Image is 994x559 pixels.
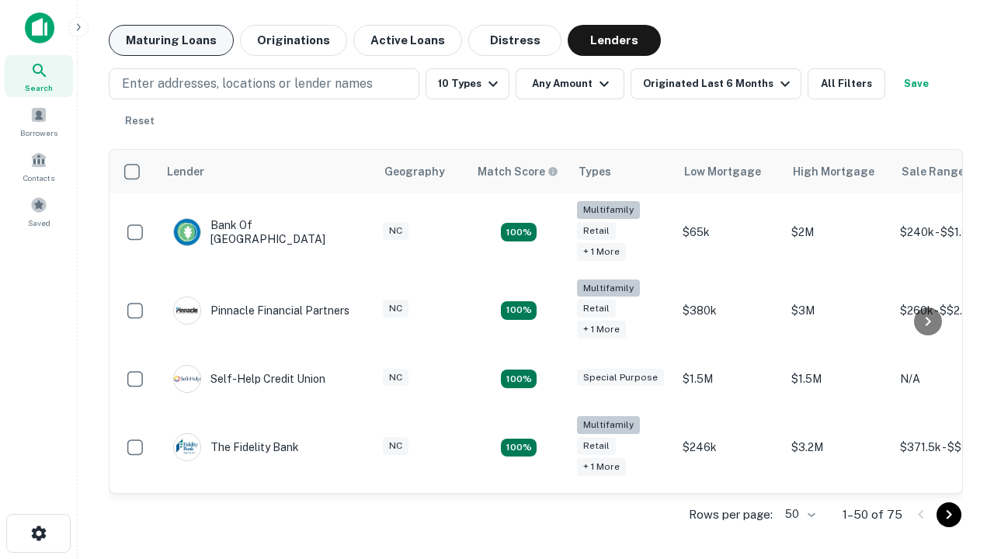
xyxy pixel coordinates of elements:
[5,100,73,142] a: Borrowers
[577,279,640,297] div: Multifamily
[689,505,773,524] p: Rows per page:
[115,106,165,137] button: Reset
[167,162,204,181] div: Lender
[501,223,537,241] div: Matching Properties: 17, hasApolloMatch: undefined
[577,201,640,219] div: Multifamily
[684,162,761,181] div: Low Mortgage
[675,193,784,272] td: $65k
[631,68,801,99] button: Originated Last 6 Months
[25,82,53,94] span: Search
[643,75,794,93] div: Originated Last 6 Months
[937,502,961,527] button: Go to next page
[808,68,885,99] button: All Filters
[23,172,54,184] span: Contacts
[383,437,408,455] div: NC
[5,145,73,187] a: Contacts
[122,75,373,93] p: Enter addresses, locations or lender names
[28,217,50,229] span: Saved
[516,68,624,99] button: Any Amount
[468,150,569,193] th: Capitalize uses an advanced AI algorithm to match your search with the best lender. The match sco...
[173,218,360,246] div: Bank Of [GEOGRAPHIC_DATA]
[675,272,784,350] td: $380k
[784,349,892,408] td: $1.5M
[577,321,626,339] div: + 1 more
[577,458,626,476] div: + 1 more
[468,25,561,56] button: Distress
[426,68,509,99] button: 10 Types
[173,297,349,325] div: Pinnacle Financial Partners
[478,163,555,180] h6: Match Score
[174,434,200,460] img: picture
[793,162,874,181] div: High Mortgage
[384,162,445,181] div: Geography
[174,297,200,324] img: picture
[174,366,200,392] img: picture
[675,349,784,408] td: $1.5M
[501,370,537,388] div: Matching Properties: 11, hasApolloMatch: undefined
[579,162,611,181] div: Types
[784,272,892,350] td: $3M
[5,55,73,97] a: Search
[784,150,892,193] th: High Mortgage
[577,437,616,455] div: Retail
[577,369,664,387] div: Special Purpose
[20,127,57,139] span: Borrowers
[383,369,408,387] div: NC
[173,433,299,461] div: The Fidelity Bank
[478,163,558,180] div: Capitalize uses an advanced AI algorithm to match your search with the best lender. The match sco...
[577,416,640,434] div: Multifamily
[891,68,941,99] button: Save your search to get updates of matches that match your search criteria.
[916,435,994,509] iframe: Chat Widget
[675,150,784,193] th: Low Mortgage
[568,25,661,56] button: Lenders
[173,365,325,393] div: Self-help Credit Union
[675,408,784,487] td: $246k
[577,243,626,261] div: + 1 more
[383,222,408,240] div: NC
[353,25,462,56] button: Active Loans
[5,190,73,232] a: Saved
[843,505,902,524] p: 1–50 of 75
[784,193,892,272] td: $2M
[383,300,408,318] div: NC
[109,25,234,56] button: Maturing Loans
[577,300,616,318] div: Retail
[501,301,537,320] div: Matching Properties: 17, hasApolloMatch: undefined
[569,150,675,193] th: Types
[779,503,818,526] div: 50
[577,222,616,240] div: Retail
[501,439,537,457] div: Matching Properties: 10, hasApolloMatch: undefined
[158,150,375,193] th: Lender
[375,150,468,193] th: Geography
[902,162,964,181] div: Sale Range
[174,219,200,245] img: picture
[109,68,419,99] button: Enter addresses, locations or lender names
[784,408,892,487] td: $3.2M
[240,25,347,56] button: Originations
[25,12,54,43] img: capitalize-icon.png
